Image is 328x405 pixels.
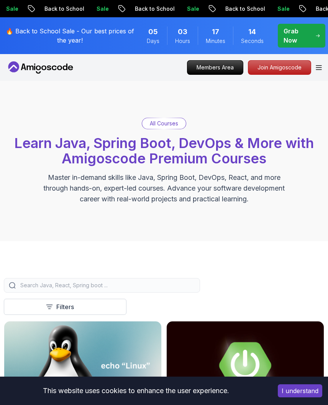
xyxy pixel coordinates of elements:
p: Back to School [38,5,90,13]
span: 14 Seconds [248,26,256,37]
p: Grab Now [284,26,310,45]
p: Sale [181,5,205,13]
span: Seconds [241,37,264,45]
span: Minutes [206,37,225,45]
input: Search Java, React, Spring boot ... [19,282,195,289]
p: All Courses [150,120,178,127]
a: Members Area [187,60,243,75]
span: Hours [175,37,190,45]
button: Open Menu [316,65,322,70]
button: Accept cookies [278,384,322,397]
span: 17 Minutes [212,26,219,37]
p: Back to School [219,5,271,13]
span: Days [147,37,159,45]
p: 🔥 Back to School Sale - Our best prices of the year! [5,26,135,45]
span: 3 Hours [178,26,187,37]
p: Master in-demand skills like Java, Spring Boot, DevOps, React, and more through hands-on, expert-... [35,172,293,204]
p: Members Area [187,61,243,74]
div: This website uses cookies to enhance the user experience. [6,382,266,399]
p: Back to School [129,5,181,13]
a: Join Amigoscode [248,60,311,75]
span: 5 Days [148,26,158,37]
p: Join Amigoscode [248,61,311,74]
p: Filters [56,302,74,311]
button: Filters [4,299,126,315]
span: Learn Java, Spring Boot, DevOps & More with Amigoscode Premium Courses [14,135,314,167]
p: Sale [271,5,296,13]
p: Sale [90,5,115,13]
